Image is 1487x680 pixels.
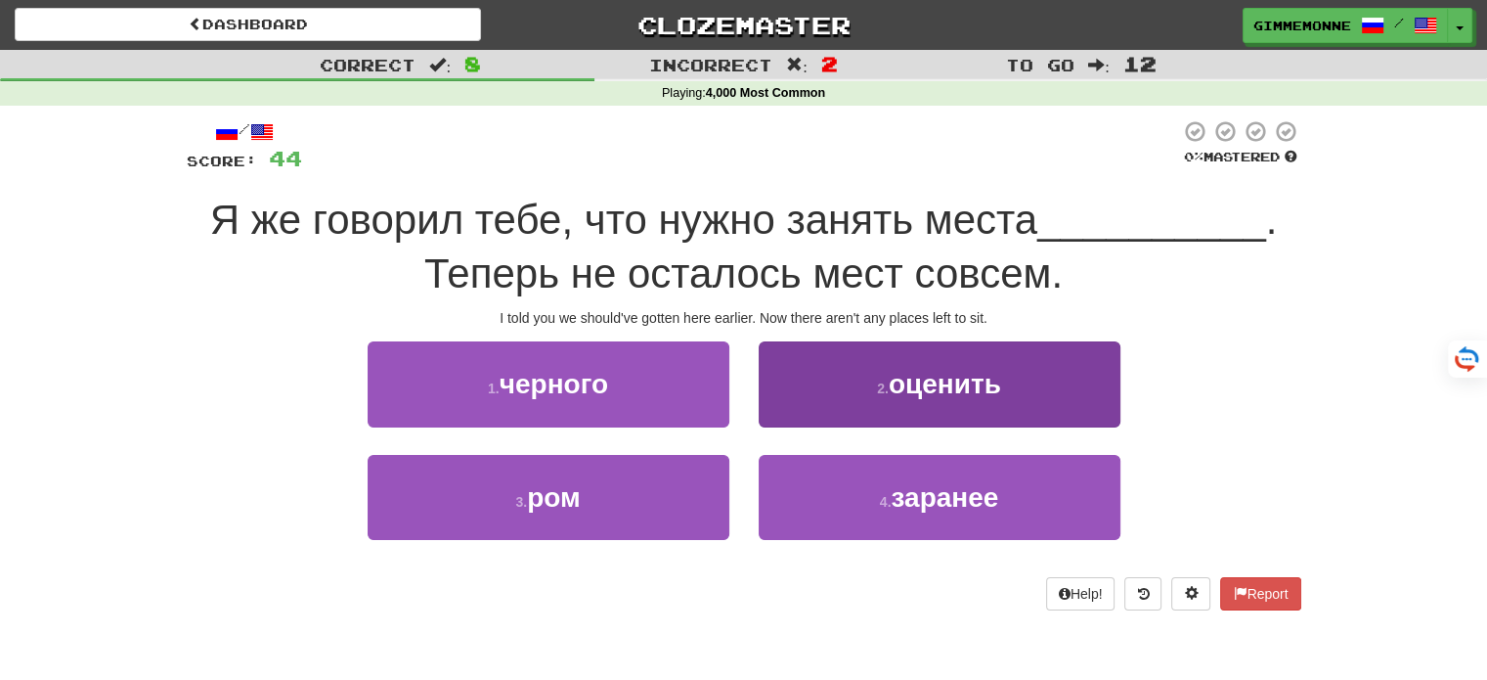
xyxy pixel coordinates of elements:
span: оценить [889,369,1001,399]
button: 3.ром [368,455,729,540]
span: Gimmemonne [1253,17,1351,34]
div: / [187,119,302,144]
button: 4.заранее [759,455,1120,540]
button: Round history (alt+y) [1124,577,1161,611]
button: Help! [1046,577,1115,611]
small: 4 . [880,494,892,510]
button: Report [1220,577,1300,611]
span: черного [500,369,608,399]
span: Я же говорил тебе, что нужно занять места [210,197,1037,243]
span: 0 % [1184,149,1203,164]
a: Gimmemonne / [1243,8,1448,43]
span: ром [527,482,581,513]
span: __________ [1037,197,1266,243]
span: заранее [891,482,998,513]
span: 2 [821,52,838,75]
strong: 4,000 Most Common [706,86,825,100]
span: / [1394,16,1404,29]
a: Dashboard [15,8,481,41]
span: Incorrect [649,55,772,74]
span: To go [1006,55,1074,74]
span: 8 [464,52,481,75]
span: : [1088,57,1110,73]
span: 44 [269,146,302,170]
span: 12 [1123,52,1157,75]
span: Score: [187,153,257,169]
a: Clozemaster [510,8,977,42]
span: : [786,57,808,73]
div: I told you we should've gotten here earlier. Now there aren't any places left to sit. [187,308,1301,328]
button: 1.черного [368,341,729,427]
small: 1 . [488,381,500,396]
span: : [429,57,451,73]
span: . Теперь не осталось мест совсем. [424,197,1277,296]
small: 3 . [515,494,527,510]
div: Mastered [1180,149,1301,166]
small: 2 . [877,381,889,396]
span: Correct [320,55,415,74]
button: 2.оценить [759,341,1120,427]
